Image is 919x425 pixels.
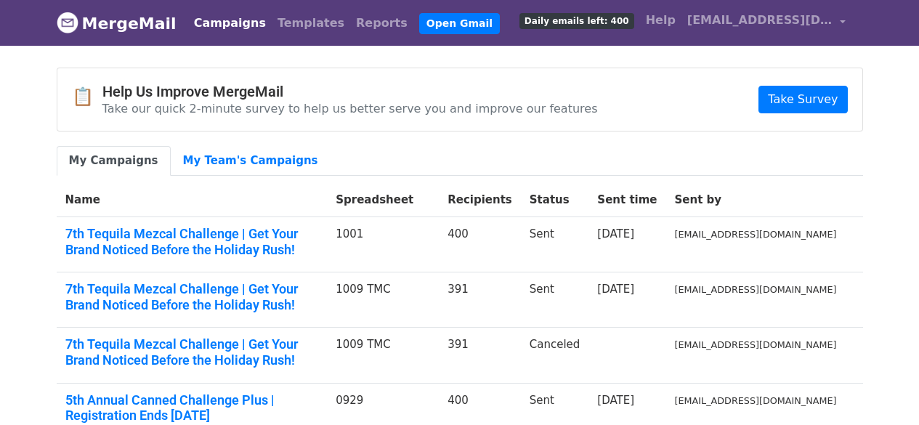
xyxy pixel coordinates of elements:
[327,272,439,328] td: 1009 TMC
[675,339,837,350] small: [EMAIL_ADDRESS][DOMAIN_NAME]
[188,9,272,38] a: Campaigns
[171,146,331,176] a: My Team's Campaigns
[687,12,833,29] span: [EMAIL_ADDRESS][DOMAIN_NAME]
[597,283,634,296] a: [DATE]
[419,13,500,34] a: Open Gmail
[57,183,328,217] th: Name
[439,328,521,383] td: 391
[640,6,681,35] a: Help
[521,183,589,217] th: Status
[327,328,439,383] td: 1009 TMC
[439,272,521,328] td: 391
[65,226,319,257] a: 7th Tequila Mezcal Challenge | Get Your Brand Noticed Before the Holiday Rush!
[57,8,177,39] a: MergeMail
[327,217,439,272] td: 1001
[521,272,589,328] td: Sent
[272,9,350,38] a: Templates
[675,395,837,406] small: [EMAIL_ADDRESS][DOMAIN_NAME]
[675,229,837,240] small: [EMAIL_ADDRESS][DOMAIN_NAME]
[439,217,521,272] td: 400
[681,6,851,40] a: [EMAIL_ADDRESS][DOMAIN_NAME]
[65,392,319,424] a: 5th Annual Canned Challenge Plus | Registration Ends [DATE]
[597,227,634,240] a: [DATE]
[521,217,589,272] td: Sent
[521,328,589,383] td: Canceled
[588,183,665,217] th: Sent time
[675,284,837,295] small: [EMAIL_ADDRESS][DOMAIN_NAME]
[514,6,640,35] a: Daily emails left: 400
[65,281,319,312] a: 7th Tequila Mezcal Challenge | Get Your Brand Noticed Before the Holiday Rush!
[57,12,78,33] img: MergeMail logo
[350,9,413,38] a: Reports
[65,336,319,368] a: 7th Tequila Mezcal Challenge | Get Your Brand Noticed Before the Holiday Rush!
[102,83,598,100] h4: Help Us Improve MergeMail
[57,146,171,176] a: My Campaigns
[758,86,847,113] a: Take Survey
[597,394,634,407] a: [DATE]
[666,183,846,217] th: Sent by
[439,183,521,217] th: Recipients
[72,86,102,108] span: 📋
[327,183,439,217] th: Spreadsheet
[102,101,598,116] p: Take our quick 2-minute survey to help us better serve you and improve our features
[519,13,634,29] span: Daily emails left: 400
